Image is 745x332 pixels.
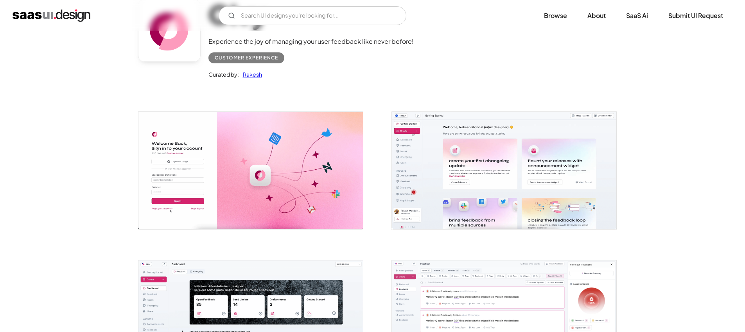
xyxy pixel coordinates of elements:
[138,112,363,229] a: open lightbox
[208,70,239,79] div: Curated by:
[392,112,616,229] a: open lightbox
[219,6,406,25] input: Search UI designs you're looking for...
[578,7,615,24] a: About
[392,112,616,229] img: 64151e20babae48621cbc73d_Olvy%20Getting%20Started.png
[239,70,262,79] a: Rakesh
[215,53,278,63] div: Customer Experience
[208,37,414,46] div: Experience the joy of managing your user feedback like never before!
[535,7,576,24] a: Browse
[659,7,732,24] a: Submit UI Request
[138,112,363,229] img: 64151e20babae4e17ecbc73e_Olvy%20Sign%20In.png
[219,6,406,25] form: Email Form
[617,7,657,24] a: SaaS Ai
[13,9,90,22] a: home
